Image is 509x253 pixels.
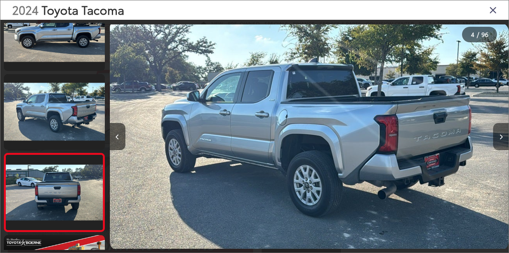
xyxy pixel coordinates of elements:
div: 2024 Toyota Tacoma SR5 2 [110,23,509,251]
span: 4 [471,30,474,38]
button: Next image [493,123,509,150]
button: Previous image [110,123,125,150]
img: 2024 Toyota Tacoma SR5 [3,4,106,62]
span: 96 [481,30,488,38]
span: / [476,32,480,37]
img: 2024 Toyota Tacoma SR5 [3,83,106,141]
span: Toyota Tacoma [42,1,124,18]
span: 2024 [12,1,38,18]
i: Close gallery [489,5,497,15]
img: 2024 Toyota Tacoma SR5 [110,23,509,251]
img: 2024 Toyota Tacoma SR5 [5,165,104,220]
